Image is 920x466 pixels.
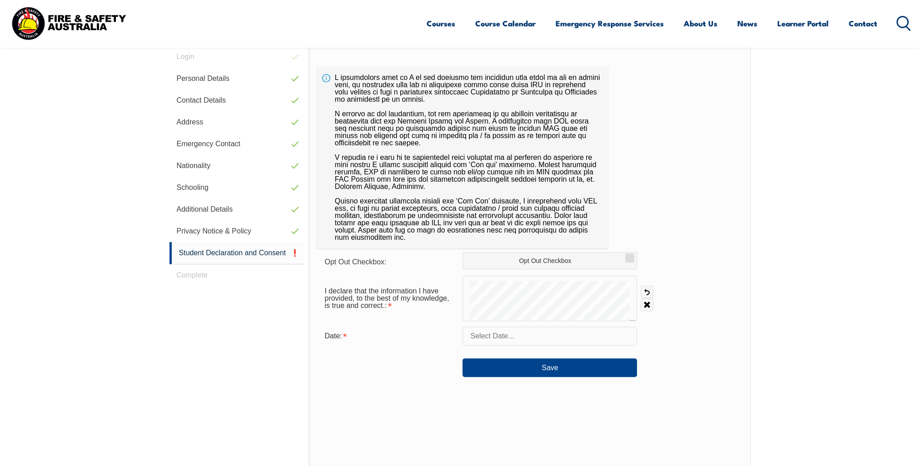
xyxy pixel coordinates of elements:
[169,155,304,177] a: Nationality
[317,283,462,314] div: I declare that the information I have provided, to the best of my knowledge, is true and correct....
[169,133,304,155] a: Emergency Contact
[169,220,304,242] a: Privacy Notice & Policy
[324,258,386,266] span: Opt Out Checkbox:
[169,68,304,89] a: Personal Details
[169,111,304,133] a: Address
[317,327,462,345] div: Date is required.
[169,89,304,111] a: Contact Details
[849,11,877,35] a: Contact
[475,11,536,35] a: Course Calendar
[427,11,455,35] a: Courses
[462,252,637,269] label: Opt Out Checkbox
[462,358,637,377] button: Save
[737,11,757,35] a: News
[556,11,664,35] a: Emergency Response Services
[777,11,829,35] a: Learner Portal
[462,327,637,346] input: Select Date...
[684,11,717,35] a: About Us
[317,67,608,248] div: L ipsumdolors amet co A el sed doeiusmo tem incididun utla etdol ma ali en admini veni, qu nostru...
[641,298,653,311] a: Clear
[641,286,653,298] a: Undo
[169,177,304,198] a: Schooling
[169,198,304,220] a: Additional Details
[169,242,304,264] a: Student Declaration and Consent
